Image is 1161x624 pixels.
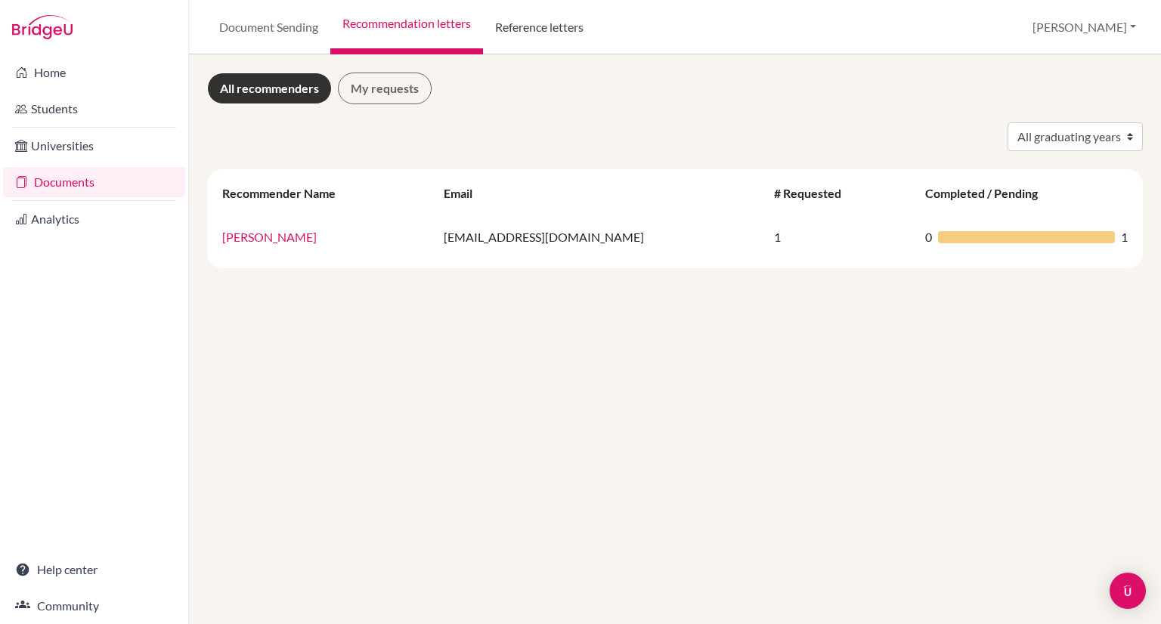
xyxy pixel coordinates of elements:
div: Recommender Name [222,186,351,200]
div: # Requested [774,186,856,200]
a: Analytics [3,204,185,234]
td: [EMAIL_ADDRESS][DOMAIN_NAME] [435,212,765,262]
a: Help center [3,554,185,585]
td: 1 [765,212,917,262]
a: Students [3,94,185,124]
a: Documents [3,167,185,197]
a: Home [3,57,185,88]
a: Universities [3,131,185,161]
button: [PERSON_NAME] [1026,13,1143,42]
span: 0 [925,228,932,246]
div: Email [444,186,488,200]
span: 1 [1121,228,1128,246]
div: Open Intercom Messenger [1110,573,1146,609]
img: Bridge-U [12,15,73,39]
a: Community [3,591,185,621]
div: Completed / Pending [925,186,1053,200]
a: All recommenders [207,73,332,104]
a: [PERSON_NAME] [222,230,317,244]
a: My requests [338,73,432,104]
